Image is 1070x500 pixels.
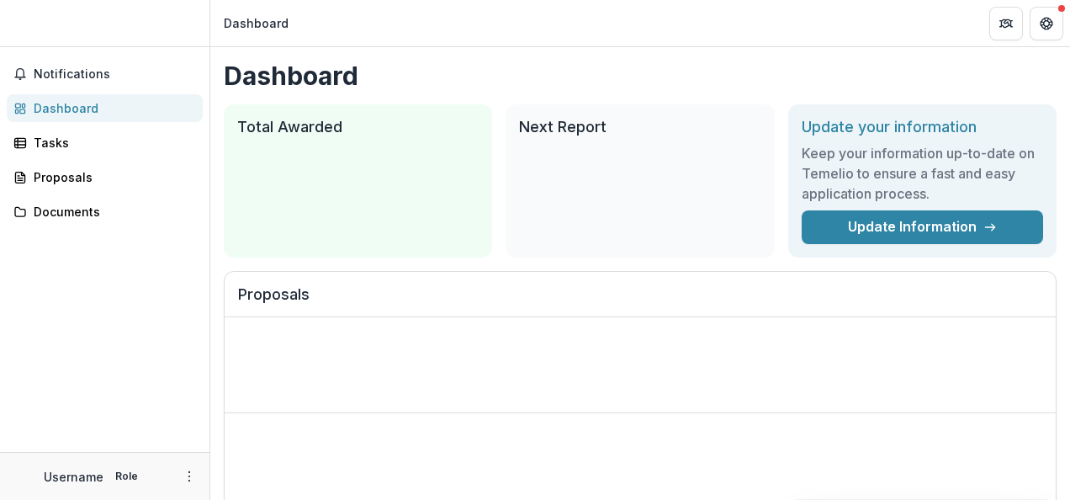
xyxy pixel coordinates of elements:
[34,168,189,186] div: Proposals
[44,468,103,486] p: Username
[224,61,1057,91] h1: Dashboard
[34,99,189,117] div: Dashboard
[802,118,1043,136] h2: Update your information
[802,143,1043,204] h3: Keep your information up-to-date on Temelio to ensure a fast and easy application process.
[224,14,289,32] div: Dashboard
[34,203,189,221] div: Documents
[989,7,1023,40] button: Partners
[217,11,295,35] nav: breadcrumb
[7,198,203,226] a: Documents
[802,210,1043,244] a: Update Information
[1030,7,1063,40] button: Get Help
[238,285,1042,317] h2: Proposals
[519,118,760,136] h2: Next Report
[237,118,479,136] h2: Total Awarded
[179,466,199,487] button: More
[7,61,203,88] button: Notifications
[34,67,196,82] span: Notifications
[7,94,203,122] a: Dashboard
[110,469,143,484] p: Role
[7,129,203,157] a: Tasks
[34,134,189,152] div: Tasks
[7,163,203,191] a: Proposals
